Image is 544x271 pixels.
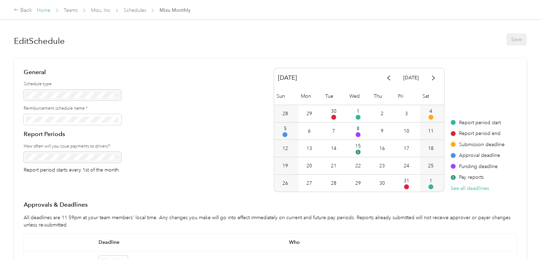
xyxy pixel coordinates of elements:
[24,214,517,229] p: All deadlines are 11:59pm at your team members' local time. Any changes you make will go into eff...
[355,142,361,150] div: 15
[505,232,544,271] iframe: Everlance-gr Chat Button Frame
[379,162,385,169] div: 23
[282,110,288,117] div: 28
[451,174,505,181] div: Pay reports
[331,145,336,152] div: 14
[428,127,434,135] div: 11
[282,180,288,187] div: 26
[451,130,505,137] div: Report period end
[379,180,385,187] div: 30
[306,162,312,169] div: 20
[24,68,121,77] h4: General
[160,7,191,14] span: Mizu Monthly
[331,180,336,187] div: 28
[451,141,505,148] div: Submission deadline
[14,33,65,49] h1: Edit Schedule
[306,145,312,152] div: 13
[357,107,359,115] div: 1
[371,88,396,105] div: Thu
[404,127,409,135] div: 10
[428,162,434,169] div: 25
[420,88,444,105] div: Sat
[322,88,347,105] div: Tue
[404,145,409,152] div: 17
[357,125,359,132] div: 8
[404,177,409,184] div: 31
[404,162,409,169] div: 24
[37,7,50,13] a: Home
[282,145,288,152] div: 12
[451,119,505,126] div: Report period start
[91,7,110,13] a: Mizu, Inc
[381,110,383,117] div: 2
[306,110,312,117] div: 29
[451,185,489,192] button: See all deadlines
[133,258,196,265] p: days after report period ends
[306,180,312,187] div: 27
[355,162,361,169] div: 22
[24,143,121,150] label: How often will you issue payments to drivers?
[347,88,371,105] div: Wed
[451,163,505,170] div: Funding deadline
[282,162,288,169] div: 19
[396,88,420,105] div: Fri
[24,168,121,173] p: Report period starts every 1st of the month
[24,130,121,138] h4: Report Periods
[284,234,475,251] span: Who
[429,107,432,115] div: 4
[429,177,432,184] div: 1
[124,7,146,13] a: Schedules
[24,200,517,209] h4: Approvals & Deadlines
[356,150,360,154] span: $
[405,110,408,117] div: 3
[451,175,456,180] span: $
[331,107,336,115] div: 30
[14,6,32,15] div: Back
[278,72,297,84] span: [DATE]
[24,105,121,112] label: Reimbursement schedule name
[355,180,361,187] div: 29
[94,234,284,251] span: Deadline
[274,88,298,105] div: Sun
[298,88,323,105] div: Mon
[283,125,286,132] div: 5
[379,145,385,152] div: 16
[451,152,505,159] div: Approval deadline
[332,127,335,135] div: 7
[308,127,311,135] div: 6
[331,162,336,169] div: 21
[381,127,383,135] div: 9
[428,145,434,152] div: 18
[24,81,121,87] label: Schedule type
[398,72,423,84] button: [DATE]
[64,7,78,13] a: Teams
